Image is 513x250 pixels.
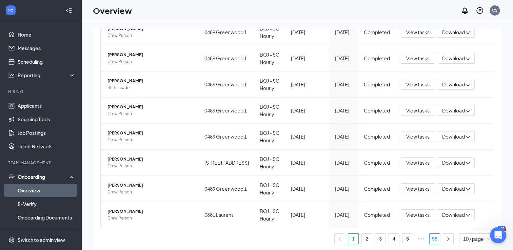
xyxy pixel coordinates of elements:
[199,124,254,150] td: 0489 Greenwood 1
[476,6,484,15] svg: QuestionInfo
[335,107,353,114] div: [DATE]
[466,109,470,113] span: down
[8,173,15,180] svg: UserCheck
[107,104,194,110] span: [PERSON_NAME]
[466,135,470,140] span: down
[364,55,390,62] div: Completed
[442,107,465,114] span: Download
[107,137,194,143] span: Crew Person
[401,131,435,142] button: View tasks
[442,29,465,36] span: Download
[107,84,194,91] span: Shift Leader
[291,159,324,166] div: [DATE]
[291,107,324,114] div: [DATE]
[446,237,450,241] span: right
[199,150,254,176] td: [STREET_ADDRESS]
[291,211,324,218] div: [DATE]
[18,72,76,79] div: Reporting
[291,55,324,62] div: [DATE]
[364,133,390,140] div: Completed
[335,133,353,140] div: [DATE]
[254,71,285,98] td: BOJ - SC Hourly
[348,233,359,244] li: 1
[107,182,194,189] span: [PERSON_NAME]
[18,99,76,112] a: Applicants
[107,163,194,169] span: Crew Person
[107,208,194,215] span: [PERSON_NAME]
[18,112,76,126] a: Sourcing Tools
[401,79,435,90] button: View tasks
[466,83,470,87] span: down
[199,202,254,228] td: 0881 Laurens
[442,133,465,140] span: Download
[335,159,353,166] div: [DATE]
[254,176,285,202] td: BOJ - SC Hourly
[466,161,470,166] span: down
[442,211,465,218] span: Download
[18,28,76,41] a: Home
[107,110,194,117] span: Crew Person
[389,233,399,244] li: 4
[406,185,430,192] span: View tasks
[401,183,435,194] button: View tasks
[8,89,74,95] div: Hiring
[8,236,15,243] svg: Settings
[442,185,465,192] span: Download
[406,211,430,218] span: View tasks
[107,32,194,39] span: Crew Person
[18,197,76,211] a: E-Verify
[375,234,386,244] a: 3
[335,211,353,218] div: [DATE]
[107,156,194,163] span: [PERSON_NAME]
[334,233,345,244] li: Previous Page
[335,28,353,36] div: [DATE]
[107,58,194,65] span: Crew Person
[107,51,194,58] span: [PERSON_NAME]
[490,227,506,243] iframe: Intercom live chat
[199,176,254,202] td: 0489 Greenwood 1
[364,159,390,166] div: Completed
[401,157,435,168] button: View tasks
[402,234,413,244] a: 5
[375,233,386,244] li: 3
[107,189,194,195] span: Crew Person
[291,81,324,88] div: [DATE]
[492,7,498,13] div: CS
[199,98,254,124] td: 0489 Greenwood 1
[18,41,76,55] a: Messages
[364,107,390,114] div: Completed
[291,133,324,140] div: [DATE]
[416,233,427,244] li: Next 5 Pages
[442,159,465,166] span: Download
[406,133,430,140] span: View tasks
[93,5,132,16] h1: Overview
[463,234,490,244] span: 10 / page
[401,105,435,116] button: View tasks
[461,6,469,15] svg: Notifications
[364,81,390,88] div: Completed
[254,98,285,124] td: BOJ - SC Hourly
[364,28,390,36] div: Completed
[8,160,74,166] div: Team Management
[7,7,14,14] svg: WorkstreamLogo
[199,45,254,71] td: 0489 Greenwood 1
[401,27,435,38] button: View tasks
[254,202,285,228] td: BOJ - SC Hourly
[18,173,70,180] div: Onboarding
[389,234,399,244] a: 4
[335,81,353,88] div: [DATE]
[18,184,76,197] a: Overview
[364,185,390,192] div: Completed
[18,211,76,224] a: Onboarding Documents
[401,53,435,64] button: View tasks
[364,211,390,218] div: Completed
[199,19,254,45] td: 0489 Greenwood 1
[18,140,76,153] a: Talent Network
[406,55,430,62] span: View tasks
[18,126,76,140] a: Job Postings
[406,107,430,114] span: View tasks
[107,78,194,84] span: [PERSON_NAME]
[107,130,194,137] span: [PERSON_NAME]
[335,55,353,62] div: [DATE]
